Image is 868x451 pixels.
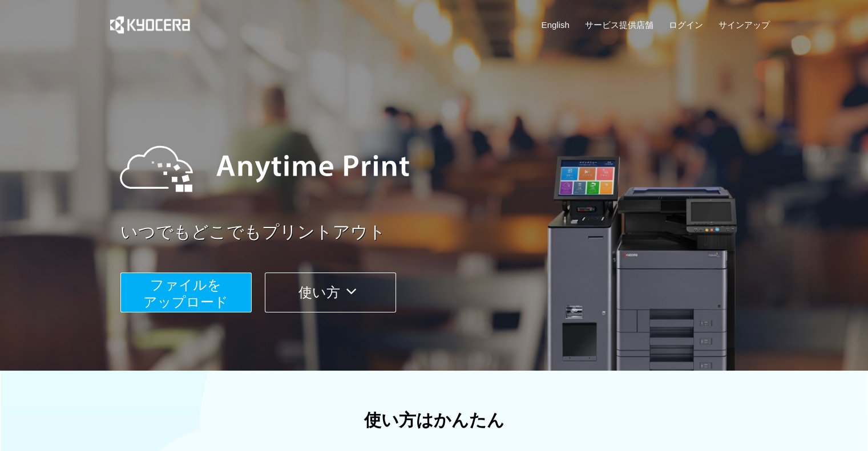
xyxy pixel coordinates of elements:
[585,19,653,31] a: サービス提供店舗
[669,19,703,31] a: ログイン
[120,273,252,312] button: ファイルを​​アップロード
[265,273,396,312] button: 使い方
[120,220,777,245] a: いつでもどこでもプリントアウト
[718,19,769,31] a: サインアップ
[542,19,570,31] a: English
[143,277,228,310] span: ファイルを ​​アップロード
